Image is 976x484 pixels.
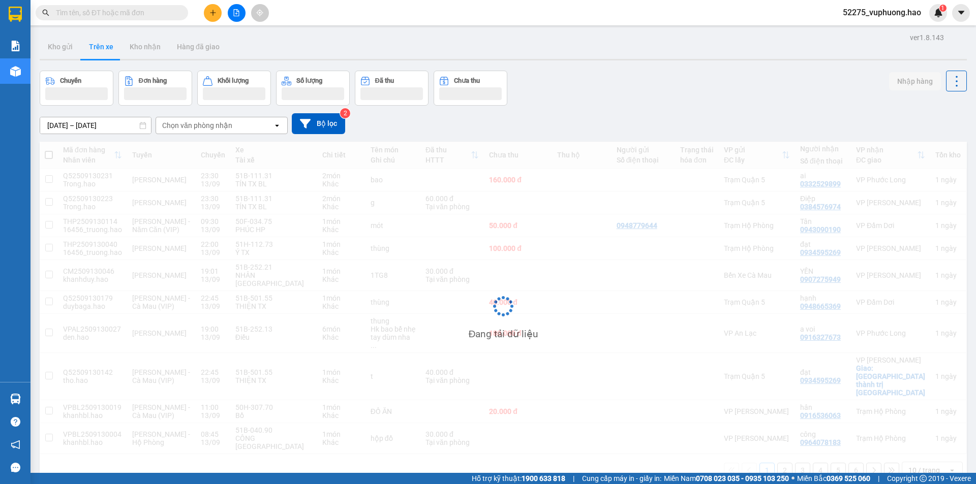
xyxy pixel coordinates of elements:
img: logo-vxr [9,7,22,22]
span: Miền Bắc [797,473,870,484]
strong: 1900 633 818 [522,474,565,482]
button: file-add [228,4,246,22]
span: Hỗ trợ kỹ thuật: [472,473,565,484]
button: aim [251,4,269,22]
button: caret-down [952,4,970,22]
div: Đơn hàng [139,77,167,84]
div: Chọn văn phòng nhận [162,120,232,131]
button: plus [204,4,222,22]
span: question-circle [11,417,20,427]
sup: 2 [340,108,350,118]
span: 1 [941,5,944,12]
sup: 1 [939,5,947,12]
button: Kho nhận [121,35,169,59]
span: | [878,473,879,484]
button: Đã thu [355,71,429,106]
span: caret-down [957,8,966,17]
input: Tìm tên, số ĐT hoặc mã đơn [56,7,176,18]
span: ⚪️ [791,476,795,480]
img: warehouse-icon [10,394,21,404]
span: copyright [920,475,927,482]
span: 52275_vuphuong.hao [835,6,929,19]
button: Bộ lọc [292,113,345,134]
div: Số lượng [296,77,322,84]
button: Nhập hàng [889,72,941,90]
button: Trên xe [81,35,121,59]
div: Chuyến [60,77,81,84]
input: Select a date range. [40,117,151,134]
button: Chưa thu [434,71,507,106]
img: warehouse-icon [10,66,21,77]
strong: 0708 023 035 - 0935 103 250 [696,474,789,482]
div: Đang tải dữ liệu [469,327,538,342]
span: | [573,473,574,484]
button: Đơn hàng [118,71,192,106]
span: notification [11,440,20,449]
div: Đã thu [375,77,394,84]
div: ver 1.8.143 [910,32,944,43]
button: Khối lượng [197,71,271,106]
button: Chuyến [40,71,113,106]
svg: open [273,121,281,130]
span: Miền Nam [664,473,789,484]
span: file-add [233,9,240,16]
strong: 0369 525 060 [827,474,870,482]
button: Số lượng [276,71,350,106]
img: icon-new-feature [934,8,943,17]
span: search [42,9,49,16]
div: Khối lượng [218,77,249,84]
div: Chưa thu [454,77,480,84]
button: Kho gửi [40,35,81,59]
span: message [11,463,20,472]
span: plus [209,9,217,16]
img: solution-icon [10,41,21,51]
span: aim [256,9,263,16]
button: Hàng đã giao [169,35,228,59]
span: Cung cấp máy in - giấy in: [582,473,661,484]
